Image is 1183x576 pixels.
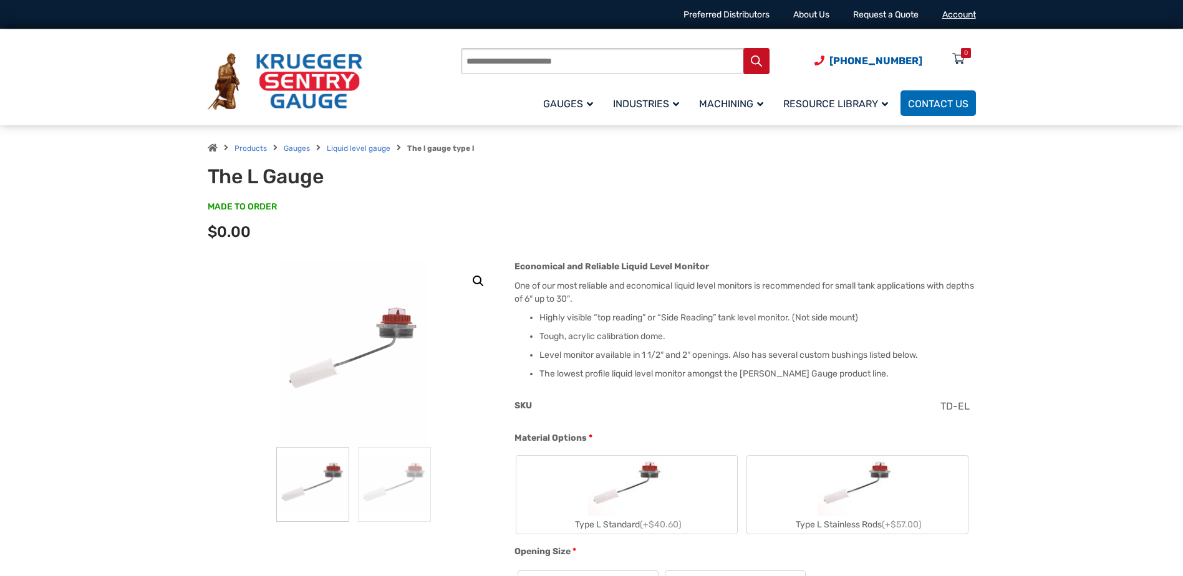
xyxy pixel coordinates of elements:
div: Type L Stainless Rods [747,516,968,534]
div: 0 [964,48,968,58]
span: $0.00 [208,223,251,241]
strong: The l gauge type l [407,144,474,153]
label: Type L Stainless Rods [747,456,968,534]
a: Industries [606,89,692,118]
span: Machining [699,98,763,110]
img: The L Gauge [276,447,349,522]
span: Gauges [543,98,593,110]
p: One of our most reliable and economical liquid level monitors is recommended for small tank appli... [514,279,975,305]
a: Resource Library [776,89,901,118]
div: Type L Standard [516,516,737,534]
a: Request a Quote [853,9,919,20]
abbr: required [572,545,576,558]
li: Level monitor available in 1 1/2″ and 2″ openings. Also has several custom bushings listed below. [539,349,975,362]
span: Material Options [514,433,587,443]
span: Resource Library [783,98,888,110]
a: Contact Us [901,90,976,116]
a: Machining [692,89,776,118]
span: (+$40.60) [640,519,682,530]
span: TD-EL [940,400,970,412]
span: Opening Size [514,546,571,557]
li: The lowest profile liquid level monitor amongst the [PERSON_NAME] Gauge product line. [539,368,975,380]
h1: The L Gauge [208,165,515,188]
img: The L Gauge - Image 2 [358,447,431,522]
span: SKU [514,400,532,411]
a: Liquid level gauge [327,144,390,153]
a: Phone Number (920) 434-8860 [814,53,922,69]
span: (+$57.00) [882,519,922,530]
strong: Economical and Reliable Liquid Level Monitor [514,261,709,272]
a: Gauges [536,89,606,118]
li: Tough, acrylic calibration dome. [539,330,975,343]
span: MADE TO ORDER [208,201,277,213]
label: Type L Standard [516,456,737,534]
span: [PHONE_NUMBER] [829,55,922,67]
img: Krueger Sentry Gauge [208,53,362,110]
a: About Us [793,9,829,20]
abbr: required [589,431,592,444]
span: Industries [613,98,679,110]
li: Highly visible “top reading” or “Side Reading” tank level monitor. (Not side mount) [539,312,975,324]
a: Preferred Distributors [683,9,770,20]
a: View full-screen image gallery [467,270,490,292]
span: Contact Us [908,98,968,110]
a: Products [234,144,267,153]
a: Account [942,9,976,20]
a: Gauges [284,144,310,153]
img: The L Gauge [279,260,428,447]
